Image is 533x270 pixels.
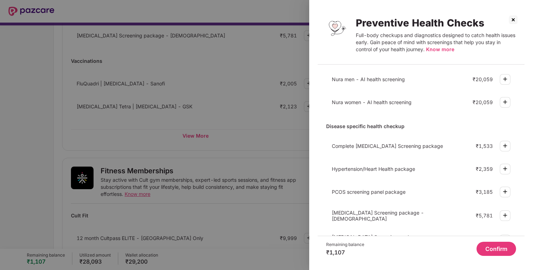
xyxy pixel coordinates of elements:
img: svg+xml;base64,PHN2ZyBpZD0iUGx1cy0zMngzMiIgeG1sbnM9Imh0dHA6Ly93d3cudzMub3JnLzIwMDAvc3ZnIiB3aWR0aD... [501,187,509,196]
img: svg+xml;base64,PHN2ZyBpZD0iUGx1cy0zMngzMiIgeG1sbnM9Imh0dHA6Ly93d3cudzMub3JnLzIwMDAvc3ZnIiB3aWR0aD... [501,142,509,150]
img: svg+xml;base64,PHN2ZyBpZD0iUGx1cy0zMngzMiIgeG1sbnM9Imh0dHA6Ly93d3cudzMub3JnLzIwMDAvc3ZnIiB3aWR0aD... [501,75,509,83]
img: svg+xml;base64,PHN2ZyBpZD0iUGx1cy0zMngzMiIgeG1sbnM9Imh0dHA6Ly93d3cudzMub3JnLzIwMDAvc3ZnIiB3aWR0aD... [501,235,509,244]
div: Preventive Health Checks [356,17,516,29]
div: ₹20,059 [473,99,493,105]
div: ₹1,533 [476,143,493,149]
span: [MEDICAL_DATA] Screening package - [DEMOGRAPHIC_DATA] [332,210,424,222]
div: ₹3,185 [476,189,493,195]
span: Nura men - AI health screening [332,76,405,82]
span: Know more [426,46,454,52]
img: svg+xml;base64,PHN2ZyBpZD0iQ3Jvc3MtMzJ4MzIiIHhtbG5zPSJodHRwOi8vd3d3LnczLm9yZy8yMDAwL3N2ZyIgd2lkdG... [508,14,519,25]
span: Hypertension/Heart Health package [332,166,415,172]
img: svg+xml;base64,PHN2ZyBpZD0iUGx1cy0zMngzMiIgeG1sbnM9Imh0dHA6Ly93d3cudzMub3JnLzIwMDAvc3ZnIiB3aWR0aD... [501,164,509,173]
img: svg+xml;base64,PHN2ZyBpZD0iUGx1cy0zMngzMiIgeG1sbnM9Imh0dHA6Ly93d3cudzMub3JnLzIwMDAvc3ZnIiB3aWR0aD... [501,98,509,106]
button: Confirm [477,242,516,256]
div: ₹5,781 [476,212,493,218]
span: Nura women - AI health screening [332,99,412,105]
div: Disease specific health checkup [326,120,516,132]
img: svg+xml;base64,PHN2ZyBpZD0iUGx1cy0zMngzMiIgeG1sbnM9Imh0dHA6Ly93d3cudzMub3JnLzIwMDAvc3ZnIiB3aWR0aD... [501,211,509,220]
div: Remaining balance [326,242,364,247]
span: [MEDICAL_DATA] Screening package - [DEMOGRAPHIC_DATA] [332,234,424,246]
img: Preventive Health Checks [326,17,349,40]
div: Full-body checkups and diagnostics designed to catch health issues early. Gain peace of mind with... [356,32,516,53]
div: ₹1,107 [326,249,364,256]
div: ₹2,359 [476,166,493,172]
span: PCOS screening panel package [332,189,406,195]
span: Complete [MEDICAL_DATA] Screening package [332,143,443,149]
div: ₹20,059 [473,76,493,82]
